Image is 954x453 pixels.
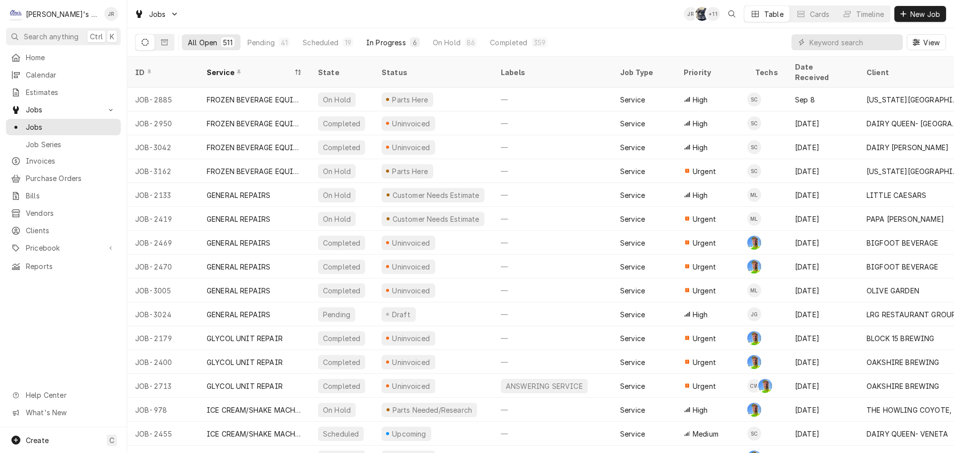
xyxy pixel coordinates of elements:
[787,278,859,302] div: [DATE]
[391,381,431,391] div: Uninvoiced
[787,255,859,278] div: [DATE]
[391,214,480,224] div: Customer Needs Estimate
[127,111,199,135] div: JOB-2950
[693,429,718,439] span: Medium
[6,49,121,66] a: Home
[127,302,199,326] div: JOB-3024
[787,111,859,135] div: [DATE]
[684,7,698,21] div: Jeff Rue's Avatar
[188,37,217,48] div: All Open
[490,37,527,48] div: Completed
[6,240,121,256] a: Go to Pricebook
[747,188,761,202] div: Mikah Levitt-Freimuth's Avatar
[26,225,116,236] span: Clients
[787,88,859,111] div: Sep 8
[322,405,352,415] div: On Hold
[135,67,189,78] div: ID
[26,87,116,97] span: Estimates
[412,37,418,48] div: 6
[747,236,761,250] div: GA
[693,262,716,272] span: Urgent
[207,357,283,367] div: GLYCOL UNIT REPAIR
[322,357,361,367] div: Completed
[747,355,761,369] div: GA
[620,94,645,105] div: Service
[391,429,428,439] div: Upcoming
[207,429,302,439] div: ICE CREAM/SHAKE MACHINE REPAIR
[693,214,716,224] span: Urgent
[787,422,859,446] div: [DATE]
[26,261,116,272] span: Reports
[207,405,302,415] div: ICE CREAM/SHAKE MACHINE REPAIR
[391,190,480,200] div: Customer Needs Estimate
[391,118,431,129] div: Uninvoiced
[26,208,116,218] span: Vendors
[6,67,121,83] a: Calendar
[6,404,121,421] a: Go to What's New
[724,6,740,22] button: Open search
[620,357,645,367] div: Service
[867,214,944,224] div: PAPA [PERSON_NAME]
[747,116,761,130] div: SC
[867,333,935,344] div: BLOCK 15 BREWING
[493,398,612,422] div: —
[26,139,116,150] span: Job Series
[127,183,199,207] div: JOB-2133
[620,262,645,272] div: Service
[867,238,939,248] div: BIGFOOT BEVERAGE
[787,135,859,159] div: [DATE]
[747,164,761,178] div: Steven Cramer's Avatar
[787,326,859,350] div: [DATE]
[6,153,121,169] a: Invoices
[501,67,604,78] div: Labels
[322,142,361,153] div: Completed
[493,278,612,302] div: —
[207,190,270,200] div: GENERAL REPAIRS
[104,7,118,21] div: JR
[127,88,199,111] div: JOB-2885
[26,190,116,201] span: Bills
[693,381,716,391] span: Urgent
[127,159,199,183] div: JOB-3162
[867,142,949,153] div: DAIRY [PERSON_NAME]
[26,52,116,63] span: Home
[747,212,761,226] div: ML
[322,118,361,129] div: Completed
[207,67,292,78] div: Service
[693,142,708,153] span: High
[693,238,716,248] span: Urgent
[6,101,121,118] a: Go to Jobs
[127,326,199,350] div: JOB-2179
[322,429,360,439] div: Scheduled
[907,34,946,50] button: View
[908,9,942,19] span: New Job
[493,422,612,446] div: —
[6,84,121,100] a: Estimates
[26,156,116,166] span: Invoices
[9,7,23,21] div: C
[747,403,761,417] div: GA
[127,255,199,278] div: JOB-2470
[322,262,361,272] div: Completed
[747,283,761,297] div: ML
[787,398,859,422] div: [DATE]
[6,170,121,186] a: Purchase Orders
[693,190,708,200] span: High
[867,285,919,296] div: OLIVE GARDEN
[6,222,121,239] a: Clients
[810,9,830,19] div: Cards
[620,309,645,320] div: Service
[747,379,761,393] div: CW
[747,307,761,321] div: JG
[747,236,761,250] div: Greg Austin's Avatar
[747,331,761,345] div: GA
[620,381,645,391] div: Service
[493,302,612,326] div: —
[130,6,183,22] a: Go to Jobs
[127,278,199,302] div: JOB-3005
[207,333,283,344] div: GLYCOL UNIT REPAIR
[684,7,698,21] div: JR
[695,7,709,21] div: SB
[620,429,645,439] div: Service
[6,205,121,221] a: Vendors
